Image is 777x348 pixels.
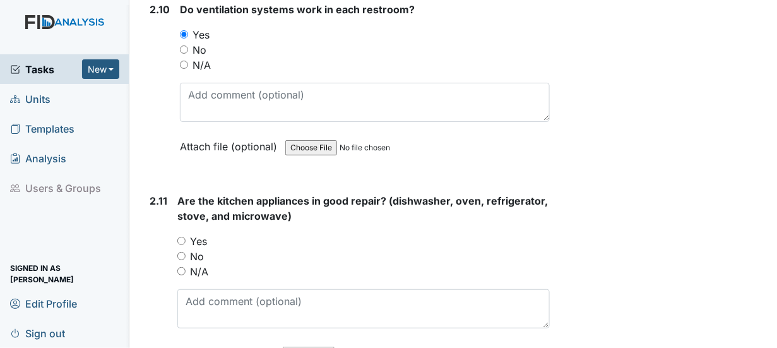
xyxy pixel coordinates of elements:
span: Signed in as [PERSON_NAME] [10,264,119,284]
span: Are the kitchen appliances in good repair? (dishwasher, oven, refrigerator, stove, and microwave) [177,195,548,222]
input: Yes [177,237,186,245]
input: N/A [177,267,186,275]
input: N/A [180,61,188,69]
label: Yes [193,27,210,42]
span: Do ventilation systems work in each restroom? [180,3,415,16]
input: No [177,252,186,260]
input: Yes [180,30,188,39]
label: No [190,249,204,264]
input: No [180,45,188,54]
label: Attach file (optional) [180,132,282,154]
a: Tasks [10,62,82,77]
span: Units [10,89,50,109]
label: N/A [190,264,208,279]
label: No [193,42,206,57]
span: Templates [10,119,74,138]
label: 2.11 [150,193,167,208]
label: Yes [190,234,207,249]
span: Analysis [10,148,66,168]
span: Sign out [10,323,65,343]
label: 2.10 [150,2,170,17]
span: Edit Profile [10,294,77,313]
button: New [82,59,120,79]
label: N/A [193,57,211,73]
